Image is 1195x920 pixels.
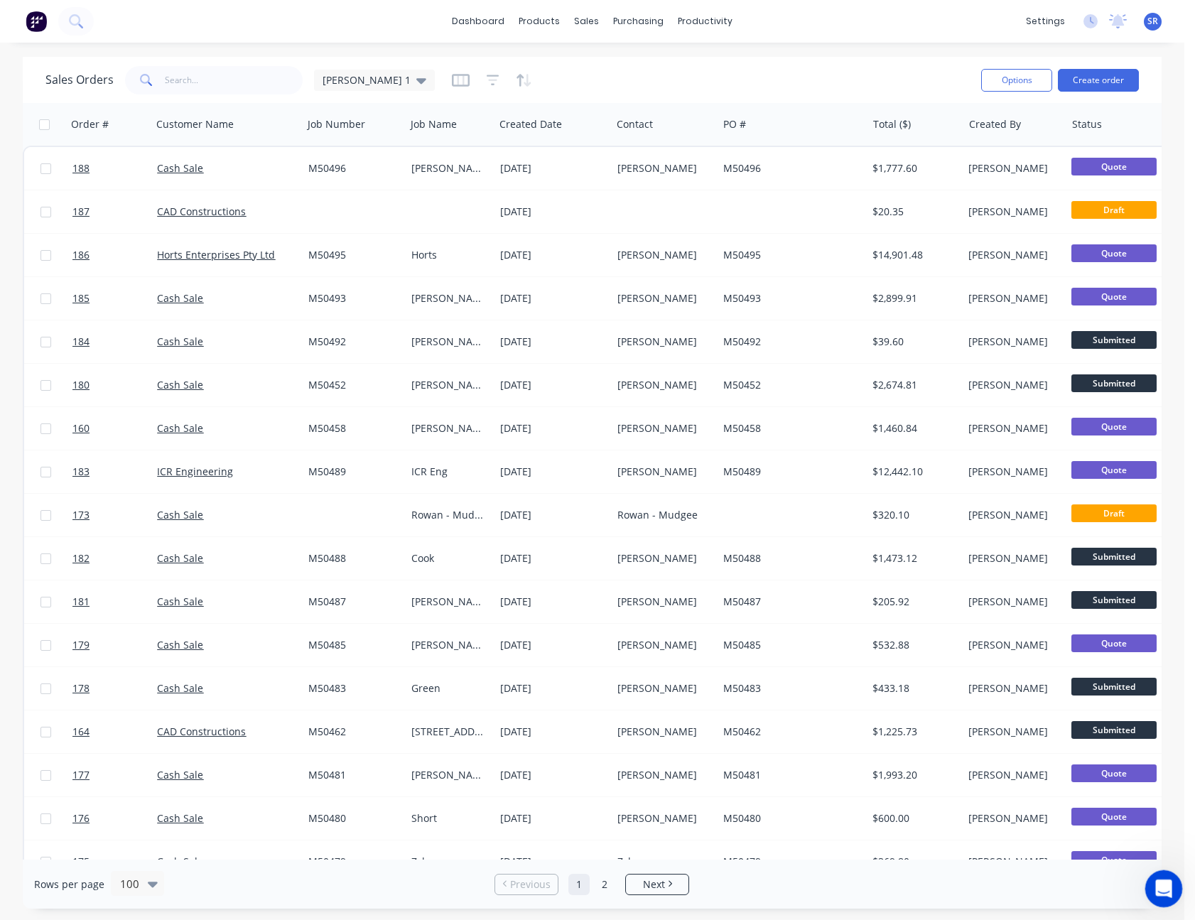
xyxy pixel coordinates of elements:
span: Submitted [1071,374,1157,392]
div: [DATE] [500,421,606,435]
div: M50488 [308,551,396,565]
a: Cash Sale [157,811,203,825]
span: Next [643,877,665,892]
div: [PERSON_NAME] [968,421,1056,435]
div: [PERSON_NAME] [617,595,708,609]
span: 185 [72,291,90,305]
div: [PERSON_NAME] [617,421,708,435]
div: M50485 [308,638,396,652]
div: [PERSON_NAME] [617,248,708,262]
span: Quote [1071,808,1157,826]
a: 176 [72,797,157,840]
a: Cash Sale [157,378,203,391]
div: [PERSON_NAME] [617,638,708,652]
div: M50483 [723,681,854,696]
div: $1,225.73 [872,725,953,739]
span: Previous [510,877,551,892]
span: Quote [1071,634,1157,652]
div: M50495 [308,248,396,262]
div: [PERSON_NAME] [968,811,1056,826]
div: Total ($) [873,117,911,131]
div: M50452 [723,378,854,392]
div: [PERSON_NAME] [411,161,485,175]
div: [PERSON_NAME] [411,595,485,609]
div: $433.18 [872,681,953,696]
a: Cash Sale [157,551,203,565]
a: Cash Sale [157,681,203,695]
div: Cook [411,551,485,565]
div: productivity [671,11,740,32]
div: Green [411,681,485,696]
div: [DATE] [500,205,606,219]
div: M50487 [723,595,854,609]
span: 176 [72,811,90,826]
div: [DATE] [500,811,606,826]
div: [PERSON_NAME] [968,335,1056,349]
a: Cash Sale [157,508,203,521]
a: 184 [72,320,157,363]
span: Submitted [1071,548,1157,565]
a: 164 [72,710,157,753]
a: 178 [72,667,157,710]
button: Options [981,69,1052,92]
span: 180 [72,378,90,392]
div: Zylem [617,855,708,869]
div: [DATE] [500,855,606,869]
span: Submitted [1071,678,1157,696]
div: M50483 [308,681,396,696]
div: M50479 [308,855,396,869]
div: M50496 [723,161,854,175]
span: 182 [72,551,90,565]
span: 186 [72,248,90,262]
div: M50458 [308,421,396,435]
div: sales [567,11,606,32]
div: M50495 [723,248,854,262]
div: [DATE] [500,161,606,175]
div: [PERSON_NAME] [968,638,1056,652]
a: CAD Constructions [157,725,246,738]
a: 173 [72,494,157,536]
div: [DATE] [500,638,606,652]
a: Cash Sale [157,595,203,608]
div: Horts [411,248,485,262]
div: M50462 [723,725,854,739]
div: $369.80 [872,855,953,869]
div: Customer Name [156,117,234,131]
div: [PERSON_NAME] [968,595,1056,609]
span: 183 [72,465,90,479]
div: purchasing [606,11,671,32]
span: Quote [1071,764,1157,782]
div: [PERSON_NAME] [411,378,485,392]
span: 178 [72,681,90,696]
div: M50492 [308,335,396,349]
div: Created By [969,117,1021,131]
span: Submitted [1071,721,1157,739]
div: Job Name [411,117,457,131]
a: 175 [72,840,157,883]
span: 175 [72,855,90,869]
a: Next page [626,877,688,892]
a: Cash Sale [157,421,203,435]
a: Cash Sale [157,161,203,175]
a: Cash Sale [157,768,203,781]
a: dashboard [445,11,512,32]
div: [PERSON_NAME] [617,725,708,739]
div: [PERSON_NAME] [968,855,1056,869]
div: [PERSON_NAME] [411,335,485,349]
div: M50492 [723,335,854,349]
span: 164 [72,725,90,739]
div: $532.88 [872,638,953,652]
div: [DATE] [500,378,606,392]
div: [PERSON_NAME] [411,638,485,652]
h1: Sales Orders [45,73,114,87]
div: M50485 [723,638,854,652]
a: Page 2 [594,874,615,895]
div: [STREET_ADDRESS][PERSON_NAME] [411,725,485,739]
span: 177 [72,768,90,782]
a: Cash Sale [157,335,203,348]
div: [PERSON_NAME] [968,465,1056,479]
a: Horts Enterprises Pty Ltd [157,248,275,261]
div: [PERSON_NAME] [617,811,708,826]
a: 181 [72,580,157,623]
div: [PERSON_NAME] [617,768,708,782]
